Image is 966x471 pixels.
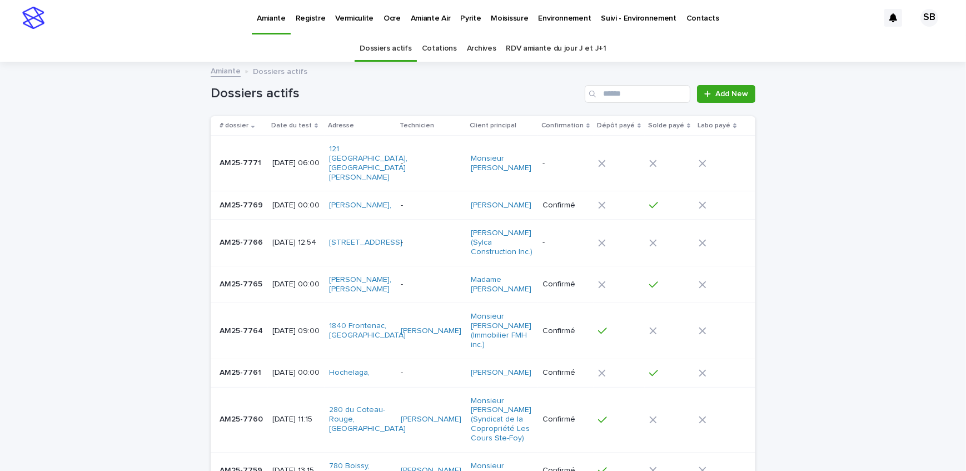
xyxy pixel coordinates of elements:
a: [PERSON_NAME] [401,326,461,336]
p: Confirmation [541,120,584,132]
p: AM25-7771 [220,156,263,168]
p: [DATE] 09:00 [272,326,320,336]
tr: AM25-7771AM25-7771 [DATE] 06:00121 [GEOGRAPHIC_DATA], [GEOGRAPHIC_DATA][PERSON_NAME] -Monsieur [P... [211,136,755,191]
span: Add New [715,90,748,98]
a: [PERSON_NAME], [329,201,391,210]
input: Search [585,85,690,103]
p: Confirmé [542,326,589,336]
a: 280 du Coteau-Rouge, [GEOGRAPHIC_DATA] [329,405,406,433]
p: [DATE] 00:00 [272,280,320,289]
a: [PERSON_NAME], [PERSON_NAME] [329,275,391,294]
a: Hochelaga, [329,368,370,378]
p: AM25-7760 [220,413,265,424]
p: [DATE] 12:54 [272,238,320,247]
a: [PERSON_NAME] (Sylca Construction Inc.) [471,229,532,256]
p: AM25-7769 [220,199,265,210]
a: [PERSON_NAME] [471,368,531,378]
tr: AM25-7761AM25-7761 [DATE] 00:00Hochelaga, -[PERSON_NAME] Confirmé [211,359,755,387]
tr: AM25-7764AM25-7764 [DATE] 09:001840 Frontenac, [GEOGRAPHIC_DATA] [PERSON_NAME] Monsieur [PERSON_N... [211,303,755,359]
p: Labo payé [698,120,730,132]
a: 121 [GEOGRAPHIC_DATA], [GEOGRAPHIC_DATA][PERSON_NAME] [329,145,407,182]
p: Dossiers actifs [253,65,307,77]
p: - [401,238,462,247]
a: Archives [467,36,496,62]
p: - [401,158,462,168]
p: Confirmé [542,201,589,210]
p: Date du test [271,120,312,132]
p: Confirmé [542,368,589,378]
a: [PERSON_NAME] [471,201,531,210]
p: - [401,280,462,289]
tr: AM25-7766AM25-7766 [DATE] 12:54[STREET_ADDRESS] -[PERSON_NAME] (Sylca Construction Inc.) - [211,220,755,266]
tr: AM25-7765AM25-7765 [DATE] 00:00[PERSON_NAME], [PERSON_NAME] -Madame [PERSON_NAME] Confirmé [211,266,755,303]
p: - [401,201,462,210]
p: Technicien [400,120,434,132]
p: AM25-7765 [220,277,265,289]
a: Amiante [211,64,241,77]
a: Dossiers actifs [360,36,411,62]
p: AM25-7764 [220,324,265,336]
a: Cotations [422,36,457,62]
p: AM25-7766 [220,236,265,247]
tr: AM25-7769AM25-7769 [DATE] 00:00[PERSON_NAME], -[PERSON_NAME] Confirmé [211,191,755,220]
p: - [401,368,462,378]
a: RDV amiante du jour J et J+1 [506,36,606,62]
p: - [542,158,589,168]
a: [STREET_ADDRESS] [329,238,402,247]
a: [PERSON_NAME] [401,415,461,424]
a: Add New [697,85,755,103]
tr: AM25-7760AM25-7760 [DATE] 11:15280 du Coteau-Rouge, [GEOGRAPHIC_DATA] [PERSON_NAME] Monsieur [PER... [211,387,755,452]
a: Monsieur [PERSON_NAME] [471,154,532,173]
h1: Dossiers actifs [211,86,580,102]
p: Confirmé [542,415,589,424]
p: - [542,238,589,247]
p: [DATE] 06:00 [272,158,320,168]
p: Adresse [328,120,354,132]
p: [DATE] 00:00 [272,368,320,378]
p: [DATE] 11:15 [272,415,320,424]
p: Dépôt payé [597,120,635,132]
p: Client principal [470,120,516,132]
img: stacker-logo-s-only.png [22,7,44,29]
a: Monsieur [PERSON_NAME] (Immobilier FMH inc.) [471,312,532,349]
p: [DATE] 00:00 [272,201,320,210]
a: Madame [PERSON_NAME] [471,275,532,294]
p: Solde payé [648,120,684,132]
p: AM25-7761 [220,366,263,378]
a: Monsieur [PERSON_NAME] (Syndicat de la Copropriété Les Cours Ste-Foy) [471,396,532,443]
div: SB [920,9,938,27]
p: Confirmé [542,280,589,289]
p: # dossier [220,120,248,132]
a: 1840 Frontenac, [GEOGRAPHIC_DATA] [329,321,406,340]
